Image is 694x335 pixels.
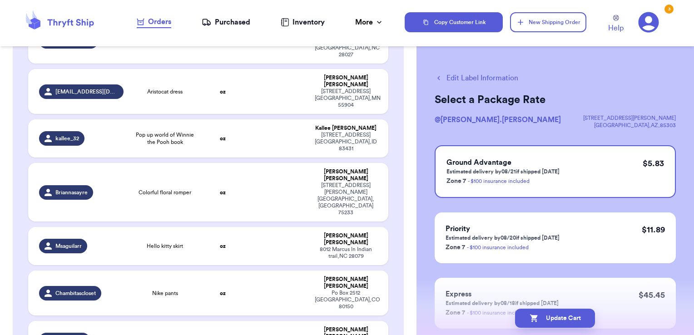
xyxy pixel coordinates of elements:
span: Chambitascloset [55,290,96,297]
div: [GEOGRAPHIC_DATA] , AZ , 85303 [583,122,676,129]
span: Colorful floral romper [139,189,191,196]
span: Aristocat dress [147,88,183,95]
span: Pop up world of Winnie the Pooh book [134,131,196,146]
span: kallee_32 [55,135,79,142]
strong: oz [220,291,226,296]
a: Inventory [281,17,325,28]
p: Estimated delivery by 08/18 if shipped [DATE] [446,300,559,307]
span: Briannasayre [55,189,88,196]
div: [STREET_ADDRESS][PERSON_NAME] [583,114,676,122]
span: Zone 7 [446,244,465,251]
strong: oz [220,89,226,94]
div: Po Box 2512 [GEOGRAPHIC_DATA] , CO 80150 [315,290,378,310]
span: [EMAIL_ADDRESS][DOMAIN_NAME] [55,88,118,95]
strong: oz [220,243,226,249]
strong: oz [220,190,226,195]
button: Update Cart [515,309,595,328]
div: 3 [664,5,674,14]
p: $ 5.83 [643,157,664,170]
span: @ [PERSON_NAME].[PERSON_NAME] [435,116,561,123]
div: [PERSON_NAME] [PERSON_NAME] [315,232,378,246]
p: $ 45.45 [639,289,665,301]
a: - $100 insurance included [468,178,530,184]
h2: Select a Package Rate [435,93,676,107]
a: Purchased [202,17,250,28]
a: Help [608,15,624,34]
button: New Shipping Order [510,12,586,32]
div: [PERSON_NAME] [PERSON_NAME] [315,168,378,182]
span: Express [446,291,471,298]
span: Nike pants [152,290,178,297]
span: Priority [446,225,470,232]
span: Zone 7 [446,178,466,184]
div: [PERSON_NAME] [PERSON_NAME] [315,276,378,290]
button: Edit Label Information [435,73,518,84]
p: Estimated delivery by 08/20 if shipped [DATE] [446,234,560,241]
div: [STREET_ADDRESS][PERSON_NAME] [GEOGRAPHIC_DATA] , [GEOGRAPHIC_DATA] 75233 [315,182,378,216]
div: 8012 Marcus ln Indian trail , NC 28079 [315,246,378,260]
a: - $100 insurance included [467,245,529,250]
span: Ground Advantage [446,159,511,166]
div: [STREET_ADDRESS] [GEOGRAPHIC_DATA] , ID 83431 [315,132,378,152]
span: Help [608,23,624,34]
span: Msaguilarr [55,242,82,250]
div: [PERSON_NAME] [PERSON_NAME] [315,74,378,88]
a: 3 [638,12,659,33]
div: [STREET_ADDRESS] [GEOGRAPHIC_DATA] , NC 28027 [315,38,378,58]
div: More [355,17,384,28]
a: Orders [137,16,171,28]
span: Hello kitty skirt [147,242,183,250]
div: Kallee [PERSON_NAME] [315,125,378,132]
strong: oz [220,136,226,141]
p: Estimated delivery by 08/21 if shipped [DATE] [446,168,560,175]
div: Orders [137,16,171,27]
div: [STREET_ADDRESS] [GEOGRAPHIC_DATA] , MN 55904 [315,88,378,108]
button: Copy Customer Link [405,12,503,32]
p: $ 11.89 [642,223,665,236]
